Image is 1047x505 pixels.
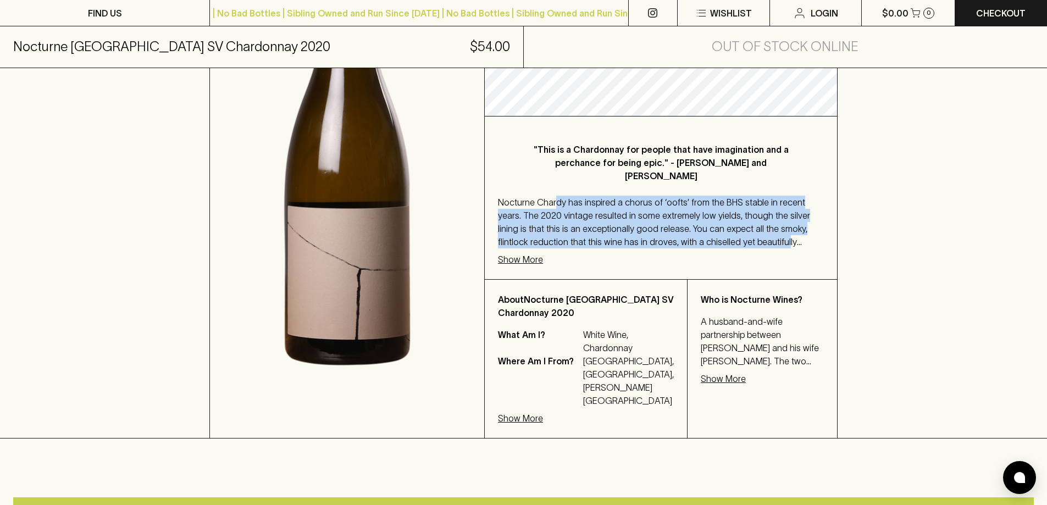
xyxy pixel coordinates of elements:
[88,7,122,20] p: FIND US
[498,253,543,266] p: Show More
[583,328,674,354] p: White Wine, Chardonnay
[498,328,580,354] p: What Am I?
[1014,472,1025,483] img: bubble-icon
[701,372,746,385] p: Show More
[701,315,824,368] p: A husband-and-wife partnership between [PERSON_NAME] and his wife [PERSON_NAME]. The two have bee...
[927,10,931,16] p: 0
[13,38,330,56] h5: Nocturne [GEOGRAPHIC_DATA] SV Chardonnay 2020
[470,38,510,56] h5: $54.00
[701,295,802,304] b: Who is Nocturne Wines?
[811,7,838,20] p: Login
[710,7,752,20] p: Wishlist
[976,7,1026,20] p: Checkout
[498,354,580,407] p: Where Am I From?
[712,38,858,56] h5: Out of Stock Online
[498,412,543,425] p: Show More
[498,293,674,319] p: About Nocturne [GEOGRAPHIC_DATA] SV Chardonnay 2020
[882,7,908,20] p: $0.00
[583,354,674,407] p: [GEOGRAPHIC_DATA], [GEOGRAPHIC_DATA], [PERSON_NAME][GEOGRAPHIC_DATA]
[498,197,810,273] span: Nocturne Chardy has inspired a chorus of ‘oofts’ from the BHS stable in recent years. The 2020 vi...
[520,143,802,182] p: "This is a Chardonnay for people that have imagination and a perchance for being epic." - [PERSON...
